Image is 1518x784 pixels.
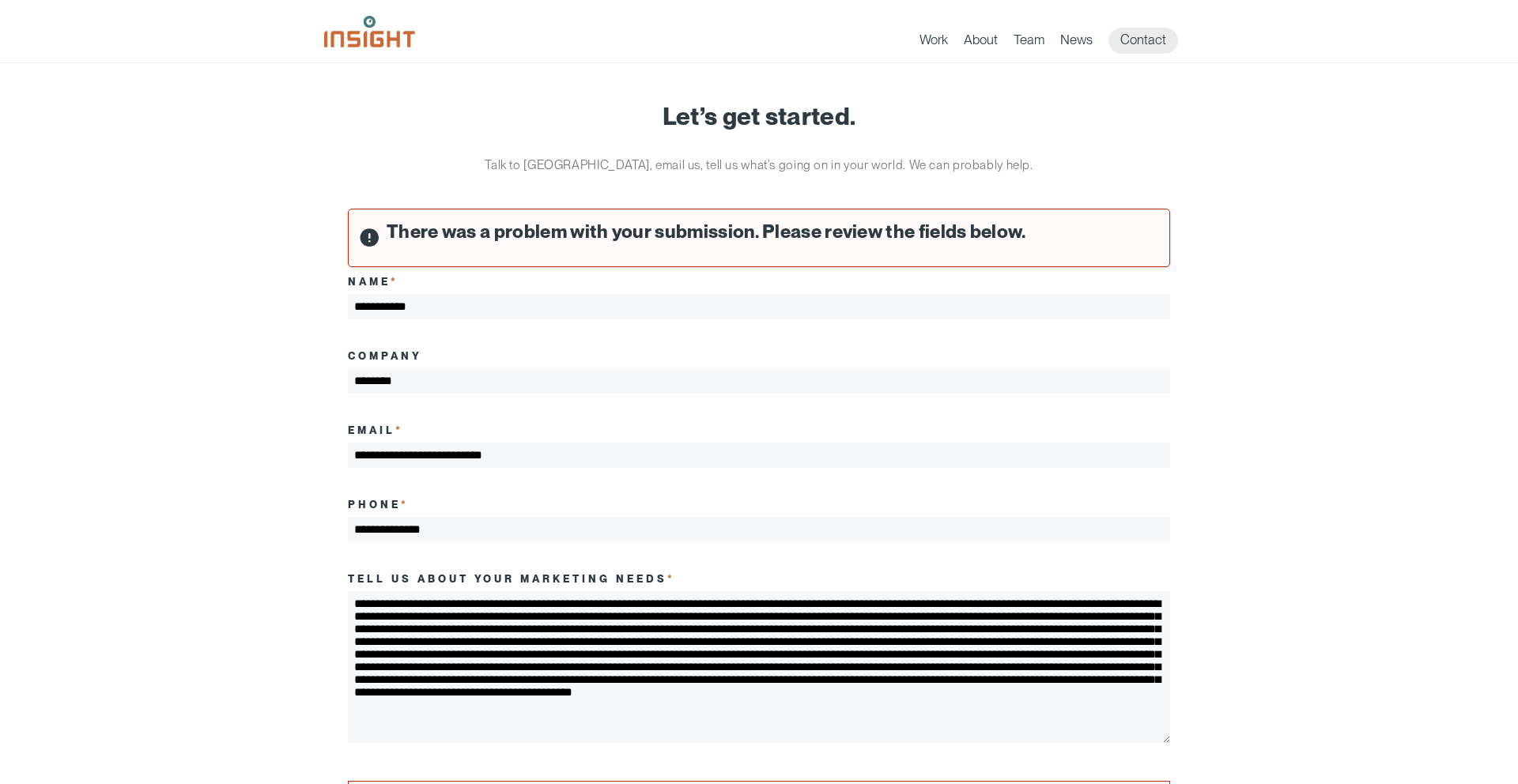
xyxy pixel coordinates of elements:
h1: Let’s get started. [348,103,1170,130]
a: Work [919,32,948,54]
label: Phone [348,498,409,511]
a: News [1060,32,1093,54]
nav: primary navigation menu [919,28,1194,54]
label: Name [348,275,398,288]
h2: There was a problem with your submission. Please review the fields below. [387,222,1157,243]
label: Company [348,349,422,362]
a: About [964,32,998,54]
label: Tell us about your marketing needs [348,572,675,585]
img: Insight Marketing Design [324,16,415,47]
a: Team [1014,32,1044,54]
a: Contact [1108,28,1178,54]
p: Talk to [GEOGRAPHIC_DATA], email us, tell us what’s going on in your world. We can probably help. [463,153,1055,177]
label: Email [348,424,403,436]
